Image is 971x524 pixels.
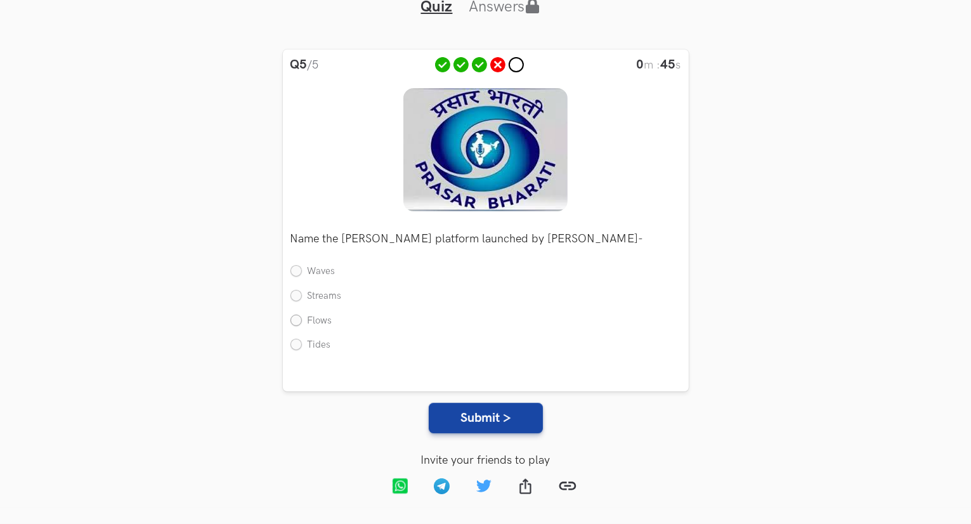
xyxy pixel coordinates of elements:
strong: Q5 [290,57,308,72]
a: Share [507,469,549,507]
img: Telegram [434,478,450,494]
a: Telegram [423,469,465,507]
img: Image description [403,88,568,211]
label: Streams [290,290,342,303]
label: Waves [290,265,336,278]
p: Invite your friends to play [20,454,951,467]
button: Submit > [429,403,543,433]
img: Whatsapp [392,478,408,494]
label: Flows [290,315,332,328]
p: Name the [PERSON_NAME] platform launched by [PERSON_NAME]- [290,233,681,245]
strong: 45 [661,57,676,72]
strong: 0 [637,57,644,72]
img: Share [519,478,531,494]
a: Whatsapp [381,469,423,507]
label: Tides [290,339,331,352]
li: /5 [290,57,319,80]
span: m : s [637,58,681,72]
